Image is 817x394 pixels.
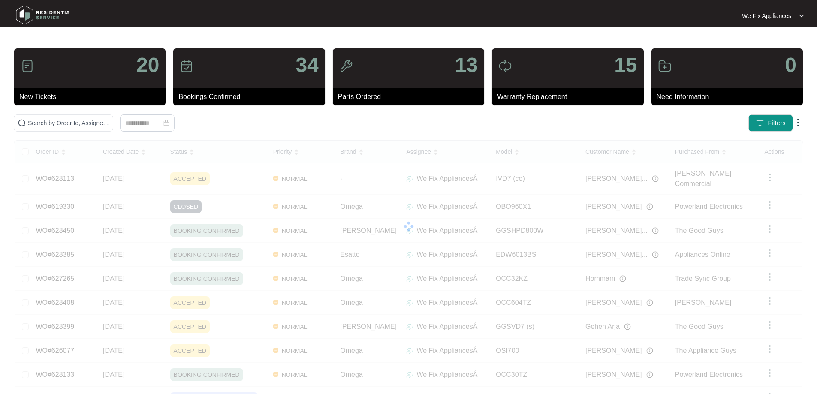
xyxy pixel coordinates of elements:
[497,92,643,102] p: Warranty Replacement
[768,119,786,128] span: Filters
[178,92,325,102] p: Bookings Confirmed
[180,59,193,73] img: icon
[614,55,637,75] p: 15
[455,55,478,75] p: 13
[756,119,764,127] img: filter icon
[793,117,803,128] img: dropdown arrow
[742,12,791,20] p: We Fix Appliances
[748,114,793,132] button: filter iconFilters
[295,55,318,75] p: 34
[339,59,353,73] img: icon
[28,118,109,128] input: Search by Order Id, Assignee Name, Customer Name, Brand and Model
[785,55,796,75] p: 0
[498,59,512,73] img: icon
[13,2,73,28] img: residentia service logo
[799,14,804,18] img: dropdown arrow
[18,119,26,127] img: search-icon
[21,59,34,73] img: icon
[19,92,166,102] p: New Tickets
[657,92,803,102] p: Need Information
[136,55,159,75] p: 20
[658,59,672,73] img: icon
[338,92,484,102] p: Parts Ordered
